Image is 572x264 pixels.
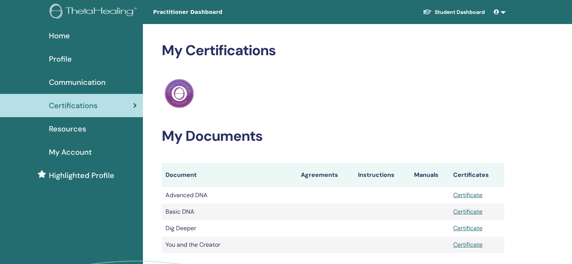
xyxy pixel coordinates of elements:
span: Certifications [49,100,97,111]
span: Home [49,30,70,41]
a: Certificate [453,241,482,249]
td: Dig Deeper [162,220,297,237]
span: Profile [49,53,72,65]
span: Practitioner Dashboard [153,8,266,16]
a: Certificate [453,191,482,199]
h2: My Certifications [162,42,504,59]
td: Basic DNA [162,204,297,220]
td: You and the Creator [162,237,297,253]
td: Advanced DNA [162,187,297,204]
th: Certificates [449,163,504,187]
img: graduation-cap-white.svg [423,9,432,15]
img: logo.png [50,4,140,21]
a: Certificate [453,208,482,216]
a: Certificate [453,224,482,232]
span: Communication [49,77,106,88]
h2: My Documents [162,128,504,145]
th: Instructions [354,163,410,187]
th: Document [162,163,297,187]
th: Agreements [297,163,354,187]
span: My Account [49,146,92,158]
span: Highlighted Profile [49,170,114,181]
span: Resources [49,123,86,134]
th: Manuals [410,163,449,187]
img: Practitioner [165,79,194,108]
a: Student Dashboard [417,5,491,19]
